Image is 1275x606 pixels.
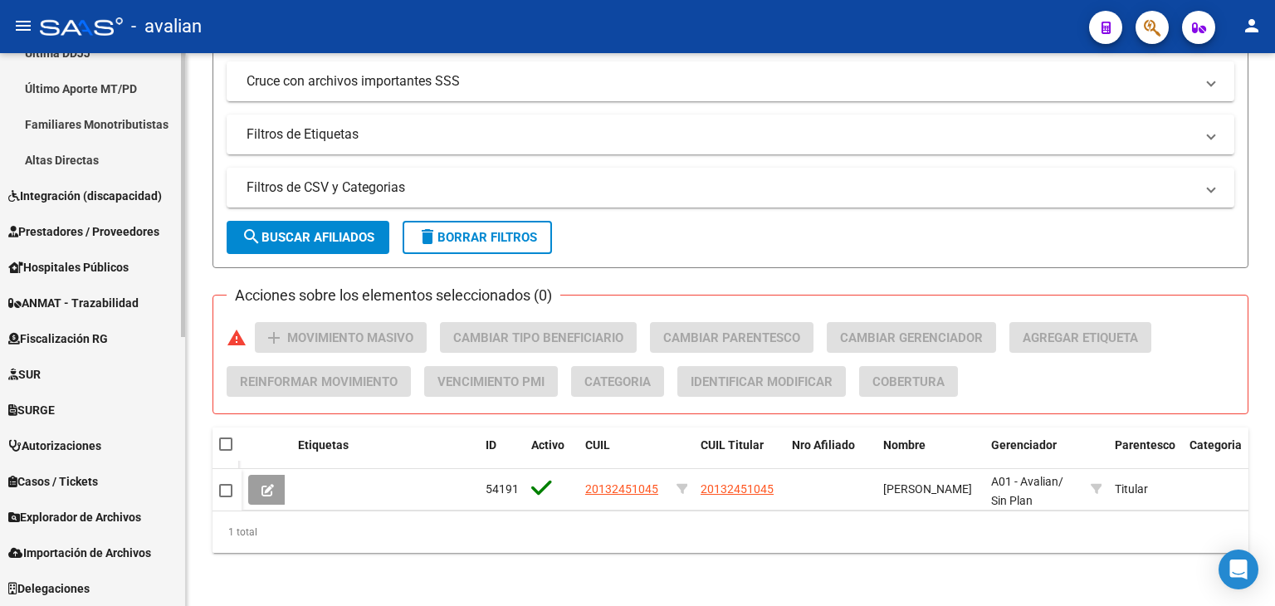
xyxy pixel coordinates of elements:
mat-icon: delete [418,227,437,247]
mat-panel-title: Cruce con archivos importantes SSS [247,72,1194,90]
span: Gerenciador [991,438,1057,452]
span: ID [486,438,496,452]
mat-panel-title: Filtros de CSV y Categorias [247,178,1194,197]
button: Cambiar Gerenciador [827,322,996,353]
datatable-header-cell: Categoria [1183,428,1249,482]
span: Cobertura [872,374,945,389]
span: Nombre [883,438,926,452]
span: Autorizaciones [8,437,101,455]
span: SUR [8,365,41,384]
span: Cambiar Tipo Beneficiario [453,330,623,345]
button: Borrar Filtros [403,221,552,254]
span: CUIL [585,438,610,452]
span: Fiscalización RG [8,330,108,348]
span: Delegaciones [8,579,90,598]
span: Cambiar Parentesco [663,330,800,345]
datatable-header-cell: Parentesco [1108,428,1183,482]
mat-expansion-panel-header: Filtros de Etiquetas [227,115,1234,154]
span: ANMAT - Trazabilidad [8,294,139,312]
span: Hospitales Públicos [8,258,129,276]
span: - avalian [131,8,202,45]
div: 1 total [212,511,1248,553]
datatable-header-cell: CUIL Titular [694,428,785,482]
span: Integración (discapacidad) [8,187,162,205]
span: Titular [1115,482,1148,496]
datatable-header-cell: CUIL [579,428,670,482]
datatable-header-cell: Etiquetas [291,428,479,482]
span: A01 - Avalian [991,475,1058,488]
button: Buscar Afiliados [227,221,389,254]
span: Prestadores / Proveedores [8,222,159,241]
mat-icon: add [264,328,284,348]
mat-icon: person [1242,16,1262,36]
span: Etiquetas [298,438,349,452]
span: Identificar Modificar [691,374,833,389]
span: 54191 [486,482,519,496]
span: Parentesco [1115,438,1175,452]
button: Identificar Modificar [677,366,846,397]
span: Buscar Afiliados [242,230,374,245]
button: Reinformar Movimiento [227,366,411,397]
datatable-header-cell: Nombre [877,428,984,482]
h3: Acciones sobre los elementos seleccionados (0) [227,284,560,307]
button: Cambiar Parentesco [650,322,813,353]
mat-expansion-panel-header: Cruce con archivos importantes SSS [227,61,1234,101]
span: Cambiar Gerenciador [840,330,983,345]
datatable-header-cell: Activo [525,428,579,482]
span: Vencimiento PMI [437,374,545,389]
span: Importación de Archivos [8,544,151,562]
span: Explorador de Archivos [8,508,141,526]
mat-icon: search [242,227,261,247]
span: Agregar Etiqueta [1023,330,1138,345]
span: Categoria [1190,438,1242,452]
span: Casos / Tickets [8,472,98,491]
datatable-header-cell: Gerenciador [984,428,1084,482]
button: Cambiar Tipo Beneficiario [440,322,637,353]
mat-panel-title: Filtros de Etiquetas [247,125,1194,144]
button: Cobertura [859,366,958,397]
mat-expansion-panel-header: Filtros de CSV y Categorias [227,168,1234,208]
datatable-header-cell: ID [479,428,525,482]
div: Open Intercom Messenger [1219,550,1258,589]
span: [PERSON_NAME] [883,482,972,496]
span: Activo [531,438,564,452]
span: 20132451045 [701,482,774,496]
datatable-header-cell: Nro Afiliado [785,428,877,482]
mat-icon: warning [227,328,247,348]
button: Agregar Etiqueta [1009,322,1151,353]
button: Movimiento Masivo [255,322,427,353]
span: Nro Afiliado [792,438,855,452]
span: CUIL Titular [701,438,764,452]
span: Borrar Filtros [418,230,537,245]
span: Categoria [584,374,651,389]
span: SURGE [8,401,55,419]
span: 20132451045 [585,482,658,496]
span: Reinformar Movimiento [240,374,398,389]
mat-icon: menu [13,16,33,36]
button: Vencimiento PMI [424,366,558,397]
span: Movimiento Masivo [287,330,413,345]
button: Categoria [571,366,664,397]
